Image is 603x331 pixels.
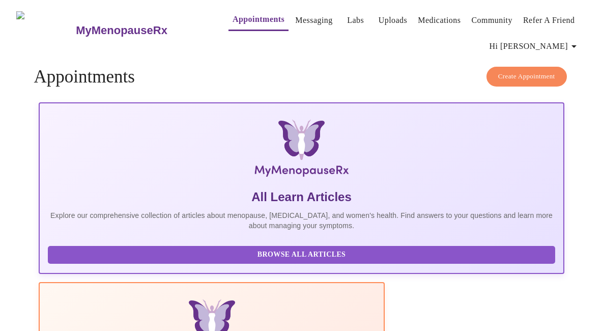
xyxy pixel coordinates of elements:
[16,11,75,49] img: MyMenopauseRx Logo
[490,39,580,53] span: Hi [PERSON_NAME]
[486,67,567,87] button: Create Appointment
[228,9,289,31] button: Appointments
[347,13,364,27] a: Labs
[498,71,555,82] span: Create Appointment
[339,10,372,31] button: Labs
[233,12,284,26] a: Appointments
[48,250,557,258] a: Browse All Articles
[48,246,555,264] button: Browse All Articles
[48,189,555,205] h5: All Learn Articles
[471,13,512,27] a: Community
[414,10,465,31] button: Medications
[418,13,461,27] a: Medications
[291,10,336,31] button: Messaging
[379,13,408,27] a: Uploads
[523,13,575,27] a: Refer a Friend
[375,10,412,31] button: Uploads
[48,210,555,231] p: Explore our comprehensive collection of articles about menopause, [MEDICAL_DATA], and women's hea...
[519,10,579,31] button: Refer a Friend
[75,13,208,48] a: MyMenopauseRx
[485,36,584,57] button: Hi [PERSON_NAME]
[295,13,332,27] a: Messaging
[467,10,516,31] button: Community
[58,249,544,261] span: Browse All Articles
[34,67,569,87] h4: Appointments
[127,120,476,181] img: MyMenopauseRx Logo
[76,24,167,37] h3: MyMenopauseRx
